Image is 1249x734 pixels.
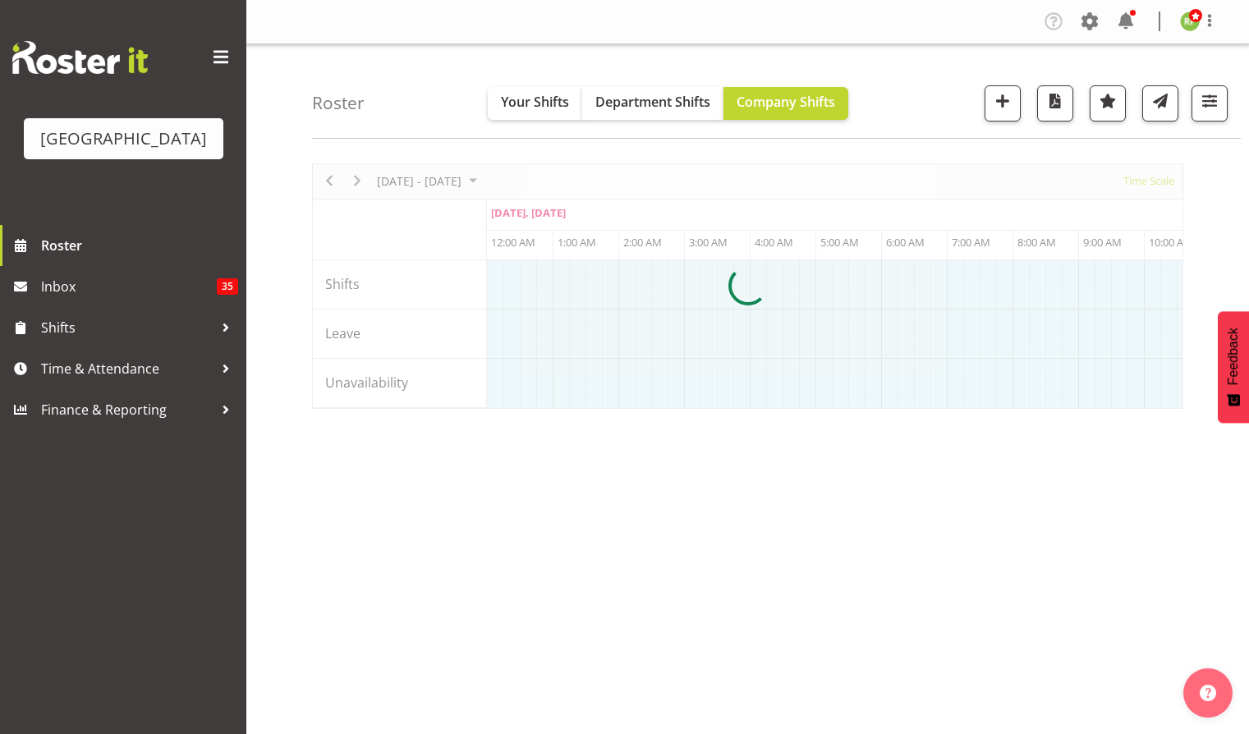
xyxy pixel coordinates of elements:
span: Your Shifts [501,93,569,111]
button: Highlight an important date within the roster. [1090,85,1126,122]
button: Your Shifts [488,87,582,120]
span: Feedback [1226,328,1241,385]
img: help-xxl-2.png [1200,685,1216,701]
button: Add a new shift [985,85,1021,122]
span: 35 [217,278,238,295]
button: Filter Shifts [1192,85,1228,122]
span: Inbox [41,274,217,299]
button: Department Shifts [582,87,723,120]
button: Send a list of all shifts for the selected filtered period to all rostered employees. [1142,85,1178,122]
span: Company Shifts [737,93,835,111]
h4: Roster [312,94,365,112]
div: [GEOGRAPHIC_DATA] [40,126,207,151]
button: Download a PDF of the roster according to the set date range. [1037,85,1073,122]
button: Feedback - Show survey [1218,311,1249,423]
span: Time & Attendance [41,356,214,381]
img: richard-freeman9074.jpg [1180,11,1200,31]
span: Shifts [41,315,214,340]
button: Company Shifts [723,87,848,120]
img: Rosterit website logo [12,41,148,74]
span: Department Shifts [595,93,710,111]
span: Finance & Reporting [41,397,214,422]
span: Roster [41,233,238,258]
